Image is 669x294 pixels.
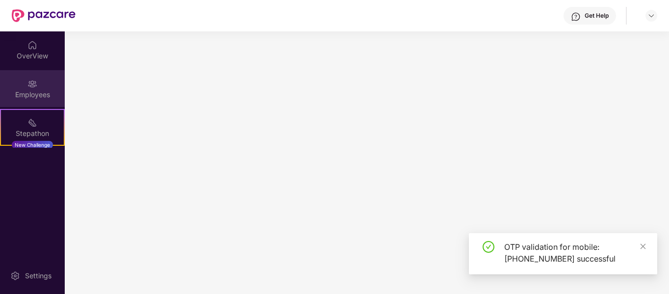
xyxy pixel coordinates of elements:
[647,12,655,20] img: svg+xml;base64,PHN2ZyBpZD0iRHJvcGRvd24tMzJ4MzIiIHhtbG5zPSJodHRwOi8vd3d3LnczLm9yZy8yMDAwL3N2ZyIgd2...
[1,129,64,138] div: Stepathon
[640,243,646,250] span: close
[27,118,37,128] img: svg+xml;base64,PHN2ZyB4bWxucz0iaHR0cDovL3d3dy53My5vcmcvMjAwMC9zdmciIHdpZHRoPSIyMSIgaGVpZ2h0PSIyMC...
[10,271,20,281] img: svg+xml;base64,PHN2ZyBpZD0iU2V0dGluZy0yMHgyMCIgeG1sbnM9Imh0dHA6Ly93d3cudzMub3JnLzIwMDAvc3ZnIiB3aW...
[585,12,609,20] div: Get Help
[22,271,54,281] div: Settings
[571,12,581,22] img: svg+xml;base64,PHN2ZyBpZD0iSGVscC0zMngzMiIgeG1sbnM9Imh0dHA6Ly93d3cudzMub3JnLzIwMDAvc3ZnIiB3aWR0aD...
[27,40,37,50] img: svg+xml;base64,PHN2ZyBpZD0iSG9tZSIgeG1sbnM9Imh0dHA6Ly93d3cudzMub3JnLzIwMDAvc3ZnIiB3aWR0aD0iMjAiIG...
[483,241,494,253] span: check-circle
[12,9,76,22] img: New Pazcare Logo
[27,79,37,89] img: svg+xml;base64,PHN2ZyBpZD0iRW1wbG95ZWVzIiB4bWxucz0iaHR0cDovL3d3dy53My5vcmcvMjAwMC9zdmciIHdpZHRoPS...
[12,141,53,149] div: New Challenge
[504,241,645,265] div: OTP validation for mobile: [PHONE_NUMBER] successful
